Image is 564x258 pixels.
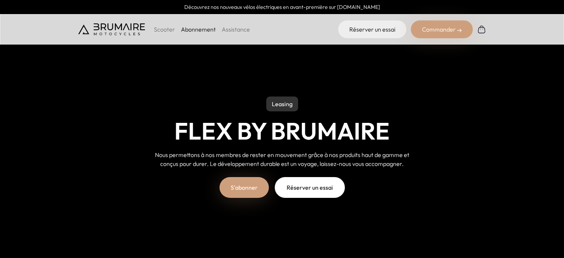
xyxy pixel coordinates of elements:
[78,23,145,35] img: Brumaire Motocycles
[457,28,462,33] img: right-arrow-2.png
[222,26,250,33] a: Assistance
[275,177,345,198] a: Réserver un essai
[411,20,473,38] div: Commander
[174,117,390,145] h1: Flex by Brumaire
[155,151,409,167] span: Nous permettons à nos membres de rester en mouvement grâce à nos produits haut de gamme et conçus...
[220,177,269,198] a: S'abonner
[181,26,216,33] a: Abonnement
[266,97,298,111] p: Leasing
[338,20,406,38] a: Réserver un essai
[154,25,175,34] p: Scooter
[477,25,486,34] img: Panier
